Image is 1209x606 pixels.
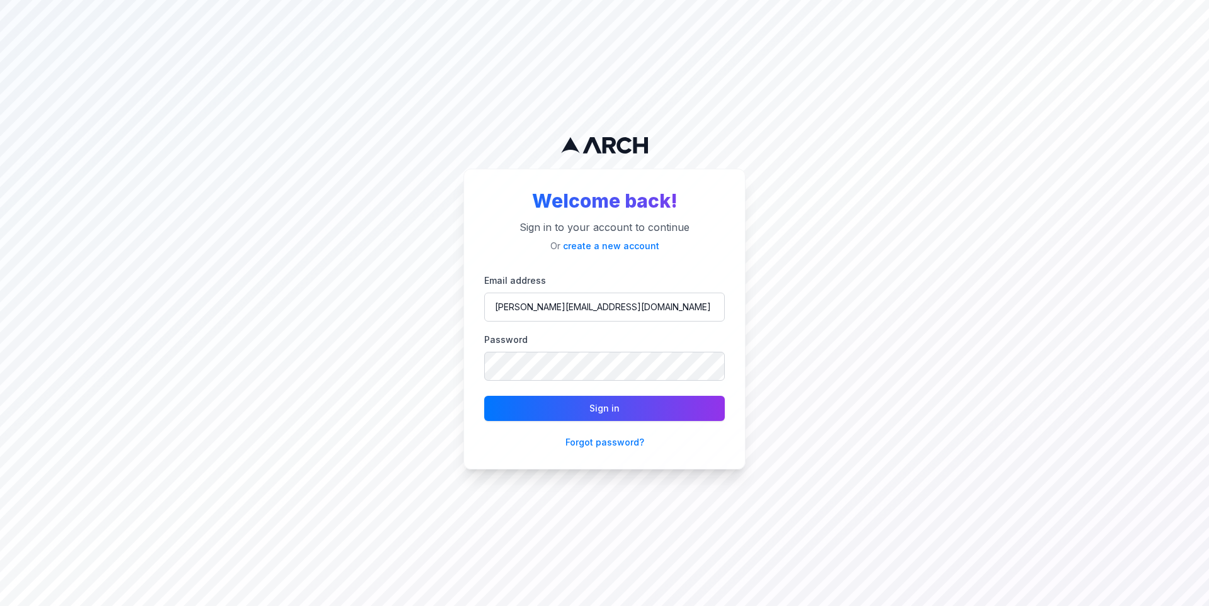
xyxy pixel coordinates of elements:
button: Sign in [484,396,725,421]
label: Password [484,334,528,345]
button: Forgot password? [565,436,644,449]
label: Email address [484,275,546,286]
p: Or [484,240,725,252]
h2: Welcome back! [484,189,725,212]
input: you@example.com [484,293,725,322]
p: Sign in to your account to continue [484,220,725,235]
a: create a new account [563,240,659,251]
